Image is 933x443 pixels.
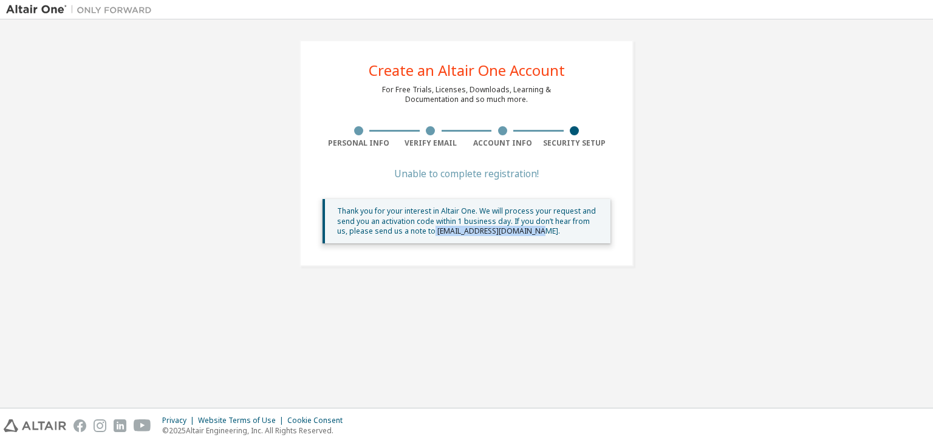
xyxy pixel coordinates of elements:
img: facebook.svg [73,419,86,432]
img: linkedin.svg [114,419,126,432]
div: Cookie Consent [287,416,350,425]
div: Personal Info [323,138,395,148]
div: Account Info [466,138,539,148]
img: Altair One [6,4,158,16]
div: Thank you for your interest in Altair One. We will process your request and send you an activatio... [337,206,601,236]
img: altair_logo.svg [4,419,66,432]
div: Create an Altair One Account [369,63,565,78]
div: Unable to complete registration! [323,170,610,177]
div: Verify Email [395,138,467,148]
div: Privacy [162,416,198,425]
img: youtube.svg [134,419,151,432]
img: instagram.svg [94,419,106,432]
div: Security Setup [539,138,611,148]
p: © 2025 Altair Engineering, Inc. All Rights Reserved. [162,425,350,436]
div: For Free Trials, Licenses, Downloads, Learning & Documentation and so much more. [382,85,551,104]
div: Website Terms of Use [198,416,287,425]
